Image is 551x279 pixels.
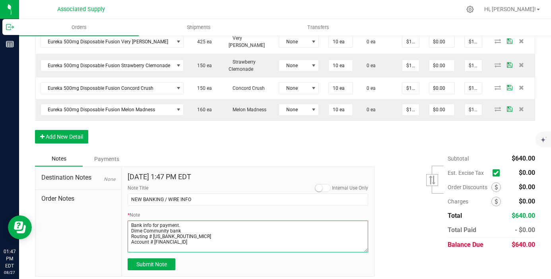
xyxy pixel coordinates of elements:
span: Associated Supply [57,6,105,13]
p: 08/27 [4,269,16,275]
span: $0.00 [519,183,535,191]
span: Save Order Detail [504,62,516,67]
span: NO DATA FOUND [41,82,184,94]
span: 150 ea [193,85,212,91]
span: - $0.00 [515,226,535,234]
span: Total [448,212,462,219]
input: 0 [429,104,455,115]
input: 0 [402,104,419,115]
inline-svg: Reports [6,40,14,48]
span: Est. Excise Tax [448,170,489,176]
span: 0 ea [363,85,376,91]
input: 0 [429,36,455,47]
span: NO DATA FOUND [41,36,184,48]
span: Hi, [PERSON_NAME]! [484,6,536,12]
h4: [DATE] 1:47 PM EDT [128,173,368,181]
span: None [279,36,308,47]
span: $640.00 [512,155,535,162]
input: 0 [329,83,353,94]
span: 150 ea [193,63,212,68]
iframe: Resource center [8,215,32,239]
span: Subtotal [448,155,469,162]
a: Transfers [258,19,378,36]
span: 425 ea [193,39,212,45]
input: 0 [465,36,482,47]
span: Total Paid [448,226,476,234]
span: 160 ea [193,107,212,112]
input: 0 [402,36,419,47]
span: $0.00 [519,169,535,176]
span: $0.00 [519,198,535,205]
inline-svg: Outbound [6,23,14,31]
span: $640.00 [512,212,535,219]
span: Calculate excise tax [493,167,503,178]
span: Charges [448,198,491,205]
span: Submit Note [136,261,167,267]
input: 0 [465,83,482,94]
span: Transfers [297,24,340,31]
span: Delete Order Detail [516,62,528,67]
span: Concord Crush [229,85,265,91]
input: 0 [465,104,482,115]
label: Internal Use Only [332,184,368,192]
span: None [279,83,308,94]
a: Shipments [139,19,258,36]
span: Eureka 500mg Disposable Fusion Strawberry Clemonade [41,60,174,71]
button: Submit Note [128,258,175,270]
input: 0 [329,104,353,115]
span: 0 ea [363,39,376,45]
span: $640.00 [512,241,535,248]
span: Destination Notes [41,173,115,182]
span: Shipments [176,24,221,31]
span: 0 ea [363,107,376,112]
span: Melon Madness [229,107,266,112]
input: 0 [329,60,353,71]
span: NO DATA FOUND [41,60,184,72]
span: Eureka 500mg Disposable Fusion Concord Crush [41,83,174,94]
span: Order Notes [41,194,115,203]
span: None [104,176,115,182]
span: Save Order Detail [504,39,516,43]
p: 01:47 PM EDT [4,248,16,269]
span: Balance Due [448,241,483,248]
input: 0 [465,60,482,71]
span: Save Order Detail [504,107,516,111]
input: 0 [429,60,455,71]
button: Add New Detail [35,130,88,143]
span: Delete Order Detail [516,85,528,90]
span: Save Order Detail [504,85,516,90]
input: 0 [329,36,353,47]
span: NO DATA FOUND [41,104,184,116]
span: Orders [61,24,97,31]
span: Eureka 500mg Disposable Fusion Melon Madness [41,104,174,115]
a: Orders [19,19,139,36]
div: Manage settings [465,6,475,13]
span: None [279,104,308,115]
span: Eureka 500mg Disposable Fusion Very [PERSON_NAME] [41,36,174,47]
span: 0 ea [363,63,376,68]
span: Delete Order Detail [516,39,528,43]
span: None [279,60,308,71]
label: Note Title [128,184,148,192]
label: Note [128,211,140,219]
span: Strawberry Clemonade [229,59,256,72]
input: 0 [402,60,419,71]
input: 0 [429,83,455,94]
input: 0 [402,83,419,94]
span: Delete Order Detail [516,107,528,111]
div: Notes [35,151,83,167]
div: Payments [83,152,130,166]
span: Order Discounts [448,184,491,190]
span: Very [PERSON_NAME] [229,35,265,48]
